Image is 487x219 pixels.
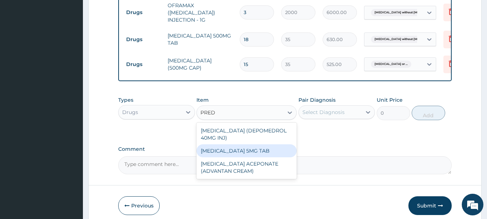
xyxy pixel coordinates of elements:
div: [MEDICAL_DATA] ACEPONATE (ADVANTAN CREAM) [196,157,297,178]
label: Comment [118,146,452,152]
button: Add [412,106,445,120]
span: [MEDICAL_DATA] without [MEDICAL_DATA] [371,9,444,16]
td: Drugs [123,58,164,71]
label: Item [196,96,209,104]
label: Unit Price [377,96,403,104]
div: Select Diagnosis [302,109,345,116]
div: Minimize live chat window [118,4,136,21]
textarea: Type your message and hit 'Enter' [4,144,137,169]
td: [MEDICAL_DATA] 500MG TAB [164,29,236,50]
span: [MEDICAL_DATA] without [MEDICAL_DATA] [371,36,444,43]
img: d_794563401_company_1708531726252_794563401 [13,36,29,54]
div: Chat with us now [37,40,121,50]
div: [MEDICAL_DATA] (DEPOMEDROL 40MG INJ) [196,124,297,144]
div: Drugs [122,109,138,116]
button: Previous [118,196,160,215]
label: Pair Diagnosis [298,96,336,104]
td: [MEDICAL_DATA] (500MG CAP) [164,53,236,75]
label: Types [118,97,133,103]
td: Drugs [123,6,164,19]
span: [MEDICAL_DATA] or ... [371,61,411,68]
td: Drugs [123,33,164,46]
div: [MEDICAL_DATA] 5MG TAB [196,144,297,157]
span: We're online! [42,64,99,137]
button: Submit [408,196,452,215]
